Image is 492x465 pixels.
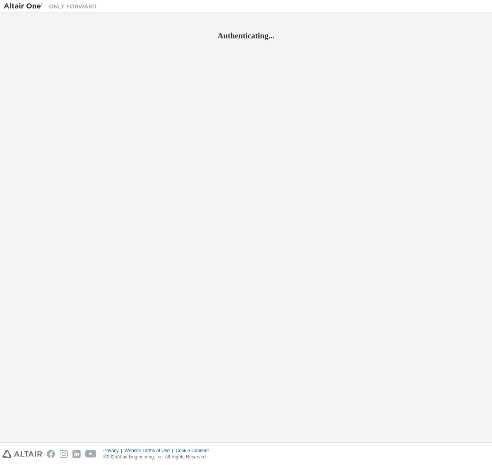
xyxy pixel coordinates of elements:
p: © 2025 Altair Engineering, Inc. All Rights Reserved. [103,454,213,460]
img: facebook.svg [47,450,55,458]
img: linkedin.svg [72,450,81,458]
img: instagram.svg [60,450,68,458]
img: altair_logo.svg [2,450,42,458]
div: Privacy [103,448,124,454]
img: youtube.svg [85,450,96,458]
div: Cookie Consent [175,448,213,454]
div: Website Terms of Use [124,448,175,454]
img: Altair One [4,2,101,10]
h2: Authenticating... [4,31,488,41]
